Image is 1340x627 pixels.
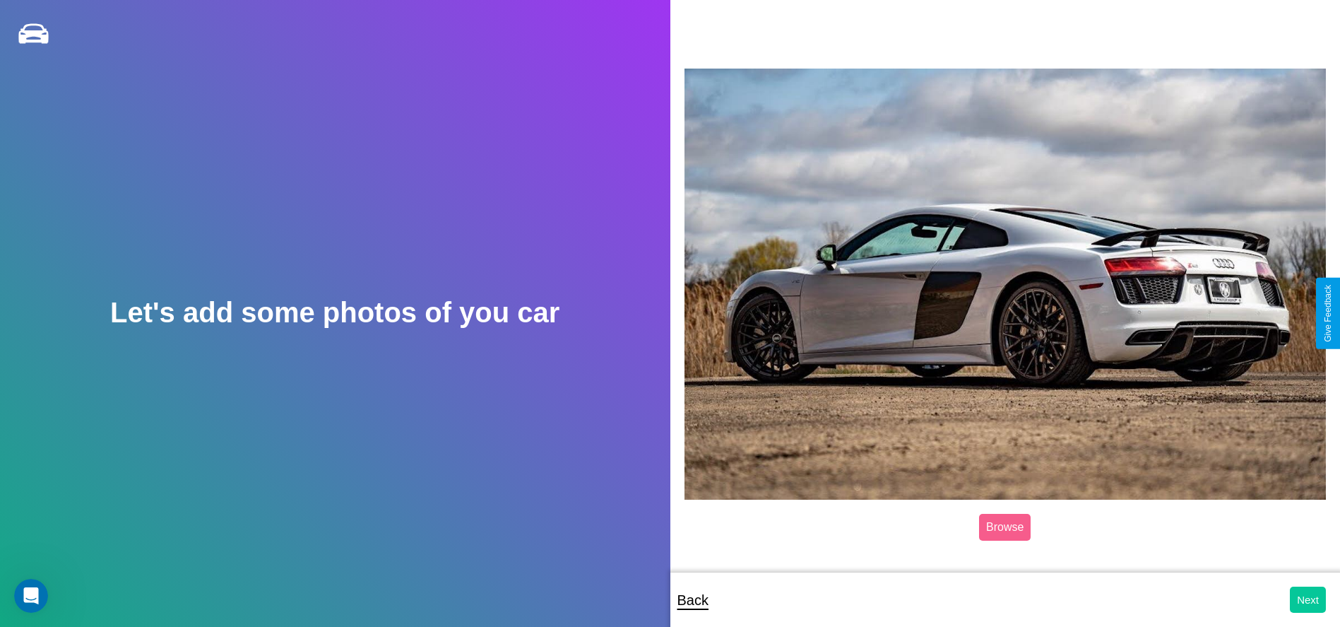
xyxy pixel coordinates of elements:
div: Give Feedback [1323,285,1333,342]
h2: Let's add some photos of you car [110,297,559,329]
button: Next [1290,587,1326,613]
img: posted [684,69,1327,500]
label: Browse [979,514,1031,541]
iframe: Intercom live chat [14,579,48,613]
p: Back [677,587,708,613]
